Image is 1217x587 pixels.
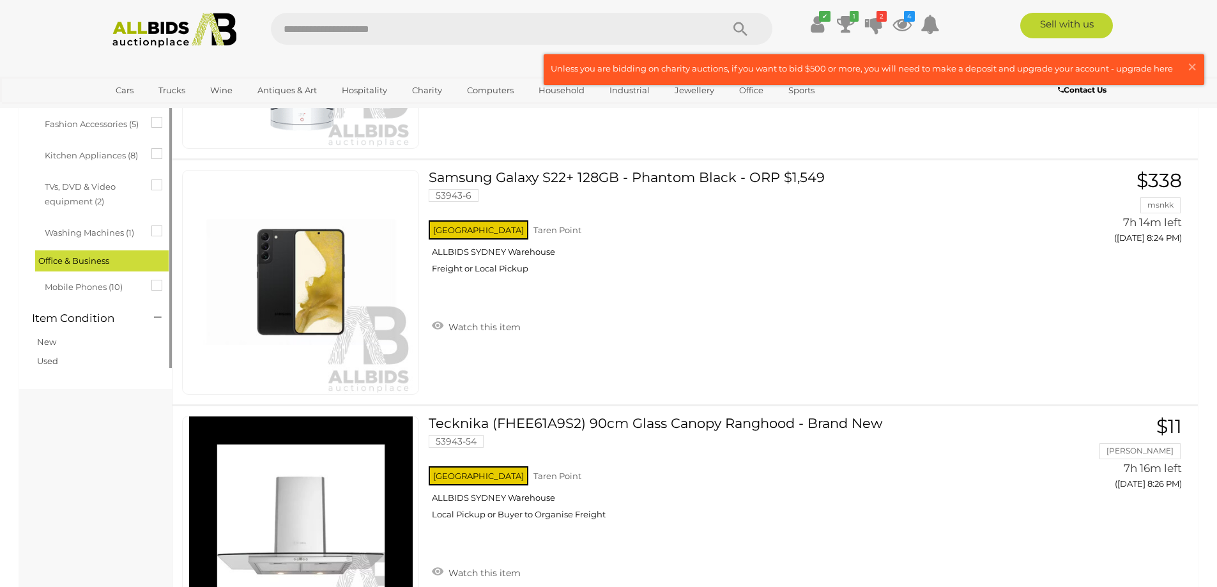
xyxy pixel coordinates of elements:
img: Allbids.com.au [105,13,244,48]
a: Sports [780,80,823,101]
a: Antiques & Art [249,80,325,101]
a: Watch this item [429,316,524,335]
a: $11 [PERSON_NAME] 7h 16m left ([DATE] 8:26 PM) [1037,416,1185,496]
a: Industrial [601,80,658,101]
span: $338 [1137,169,1182,192]
b: Contact Us [1058,85,1106,95]
a: Watch this item [429,562,524,581]
a: ✔ [808,13,827,36]
a: Cars [107,80,142,101]
i: ✔ [819,11,830,22]
a: Tecknika (FHEE61A9S2) 90cm Glass Canopy Ranghood - Brand New 53943-54 [GEOGRAPHIC_DATA] Taren Poi... [438,416,1017,530]
a: 2 [864,13,884,36]
span: Watch this item [445,567,521,579]
a: Samsung Galaxy S22+ 128GB - Phantom Black - ORP $1,549 53943-6 [GEOGRAPHIC_DATA] Taren Point ALLB... [438,170,1017,284]
span: $11 [1156,415,1182,438]
a: Jewellery [666,80,723,101]
a: Office [731,80,772,101]
a: [GEOGRAPHIC_DATA] [107,101,215,122]
a: $338 msnkk 7h 14m left ([DATE] 8:24 PM) [1037,170,1185,250]
a: 4 [892,13,912,36]
a: Trucks [150,80,194,101]
button: Search [708,13,772,45]
a: Wine [202,80,241,101]
span: Mobile Phones (10) [45,277,141,294]
span: Fashion Accessories (5) [45,114,141,132]
a: Hospitality [333,80,395,101]
i: 2 [876,11,887,22]
a: 1 [836,13,855,36]
a: Used [37,356,58,366]
div: Office & Business [35,250,169,271]
i: 1 [850,11,859,22]
a: Sell with us [1020,13,1113,38]
i: 4 [904,11,915,22]
span: Kitchen Appliances (8) [45,145,141,163]
a: Charity [404,80,450,101]
span: × [1186,54,1198,79]
a: New [37,337,56,347]
span: Watch this item [445,321,521,333]
a: Household [530,80,593,101]
a: Contact Us [1058,83,1110,97]
span: TVs, DVD & Video equipment (2) [45,176,141,210]
span: Washing Machines (1) [45,222,141,240]
h4: Item Condition [32,312,135,324]
img: 53943-6a.jpeg [189,171,413,394]
a: Computers [459,80,522,101]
